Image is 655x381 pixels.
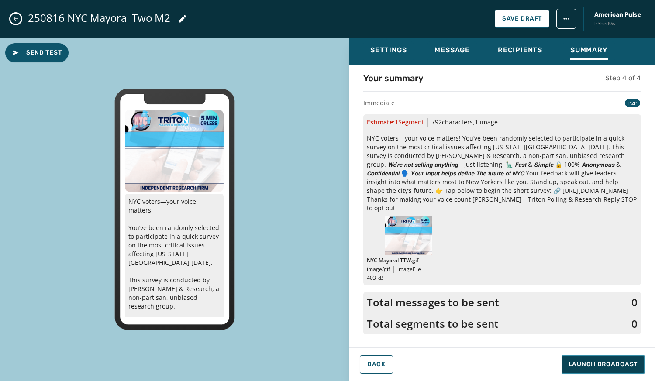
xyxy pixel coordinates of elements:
[367,295,499,309] span: Total messages to be sent
[28,11,170,25] span: 250816 NYC Mayoral Two M2
[570,46,608,55] span: Summary
[431,118,473,126] span: 792 characters
[594,10,641,19] span: American Pulse
[594,20,641,27] span: lr3hed9w
[125,110,224,192] img: 2025-06-28_193148_8474_php1sneEi-300x250-1725.png
[631,295,638,309] span: 0
[563,41,615,62] button: Summary
[562,355,645,374] button: Launch Broadcast
[385,216,432,255] img: Thumbnail
[397,266,421,273] span: image File
[360,355,393,374] button: Back
[367,257,638,264] p: NYC Mayoral TTW.gif
[367,118,424,127] span: Estimate:
[495,10,549,28] button: Save Draft
[367,134,638,213] span: NYC voters—your voice matters! You’ve been randomly selected to participate in a quick survey on ...
[12,48,62,57] span: Send Test
[395,118,424,126] span: 1 Segment
[427,41,477,62] button: Message
[498,46,542,55] span: Recipients
[491,41,549,62] button: Recipients
[605,73,641,83] h5: Step 4 of 4
[434,46,470,55] span: Message
[367,275,638,281] p: 403 kB
[473,118,498,126] span: , 1 image
[556,9,576,29] button: broadcast action menu
[367,361,386,368] span: Back
[370,46,407,55] span: Settings
[367,317,499,331] span: Total segments to be sent
[631,317,638,331] span: 0
[5,43,69,62] button: Send Test
[569,360,638,369] span: Launch Broadcast
[367,266,390,273] span: image/gif
[625,99,640,107] div: P2P
[363,41,414,62] button: Settings
[363,99,395,107] span: Immediate
[502,15,542,22] span: Save Draft
[363,72,423,84] h4: Your summary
